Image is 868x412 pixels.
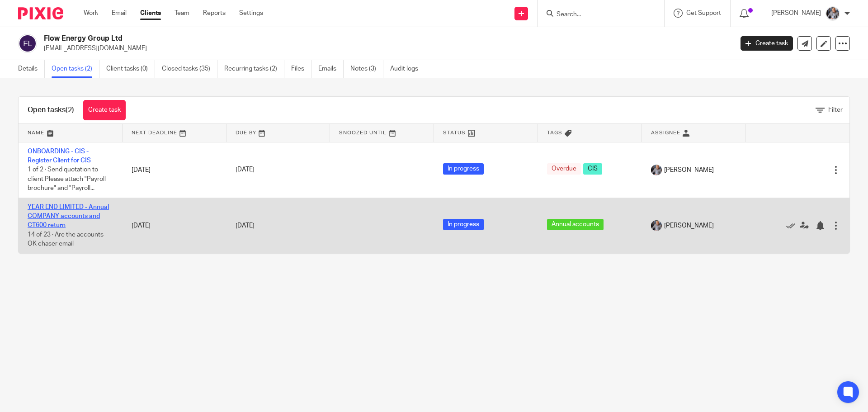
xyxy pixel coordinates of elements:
td: [DATE] [123,198,226,253]
span: [DATE] [236,167,255,173]
span: CIS [583,163,602,175]
span: Status [443,130,466,135]
a: Settings [239,9,263,18]
img: -%20%20-%20studio@ingrained.co.uk%20for%20%20-20220223%20at%20101413%20-%201W1A2026.jpg [651,165,662,175]
h1: Open tasks [28,105,74,115]
span: Snoozed Until [339,130,387,135]
a: Open tasks (2) [52,60,99,78]
a: Mark as done [786,221,800,230]
a: Closed tasks (35) [162,60,217,78]
span: 1 of 2 · Send quotation to client Please attach "Payroll brochure" and "Payroll... [28,166,106,191]
span: In progress [443,219,484,230]
span: [PERSON_NAME] [664,221,714,230]
img: -%20%20-%20studio@ingrained.co.uk%20for%20%20-20220223%20at%20101413%20-%201W1A2026.jpg [651,220,662,231]
a: Reports [203,9,226,18]
img: Pixie [18,7,63,19]
a: Create task [83,100,126,120]
p: [PERSON_NAME] [771,9,821,18]
span: In progress [443,163,484,175]
a: Email [112,9,127,18]
a: Create task [741,36,793,51]
img: svg%3E [18,34,37,53]
a: Emails [318,60,344,78]
a: Notes (3) [350,60,383,78]
span: Get Support [686,10,721,16]
span: Tags [547,130,562,135]
a: Work [84,9,98,18]
span: Overdue [547,163,581,175]
img: -%20%20-%20studio@ingrained.co.uk%20for%20%20-20220223%20at%20101413%20-%201W1A2026.jpg [826,6,840,21]
span: Annual accounts [547,219,604,230]
a: Audit logs [390,60,425,78]
a: ONBOARDING - CIS - Register Client for CIS [28,148,91,164]
span: [PERSON_NAME] [664,166,714,175]
h2: Flow Energy Group Ltd [44,34,590,43]
a: YEAR END LIMITED - Annual COMPANY accounts and CT600 return [28,204,109,229]
span: (2) [66,106,74,114]
a: Clients [140,9,161,18]
span: 14 of 23 · Are the accounts OK chaser email [28,232,104,247]
a: Team [175,9,189,18]
a: Recurring tasks (2) [224,60,284,78]
input: Search [556,11,637,19]
a: Details [18,60,45,78]
span: Filter [828,107,843,113]
a: Client tasks (0) [106,60,155,78]
span: [DATE] [236,223,255,229]
td: [DATE] [123,142,226,198]
a: Files [291,60,311,78]
p: [EMAIL_ADDRESS][DOMAIN_NAME] [44,44,727,53]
